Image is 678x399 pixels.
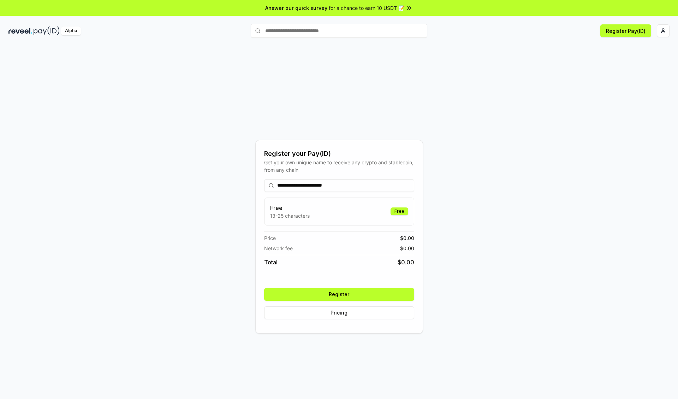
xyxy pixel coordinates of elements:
[264,258,278,266] span: Total
[8,27,32,35] img: reveel_dark
[264,149,414,159] div: Register your Pay(ID)
[264,306,414,319] button: Pricing
[264,159,414,174] div: Get your own unique name to receive any crypto and stablecoin, from any chain
[34,27,60,35] img: pay_id
[400,234,414,242] span: $ 0.00
[264,234,276,242] span: Price
[329,4,404,12] span: for a chance to earn 10 USDT 📝
[264,288,414,301] button: Register
[264,245,293,252] span: Network fee
[600,24,651,37] button: Register Pay(ID)
[270,212,310,219] p: 13-25 characters
[400,245,414,252] span: $ 0.00
[270,204,310,212] h3: Free
[398,258,414,266] span: $ 0.00
[265,4,327,12] span: Answer our quick survey
[61,27,81,35] div: Alpha
[391,207,408,215] div: Free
